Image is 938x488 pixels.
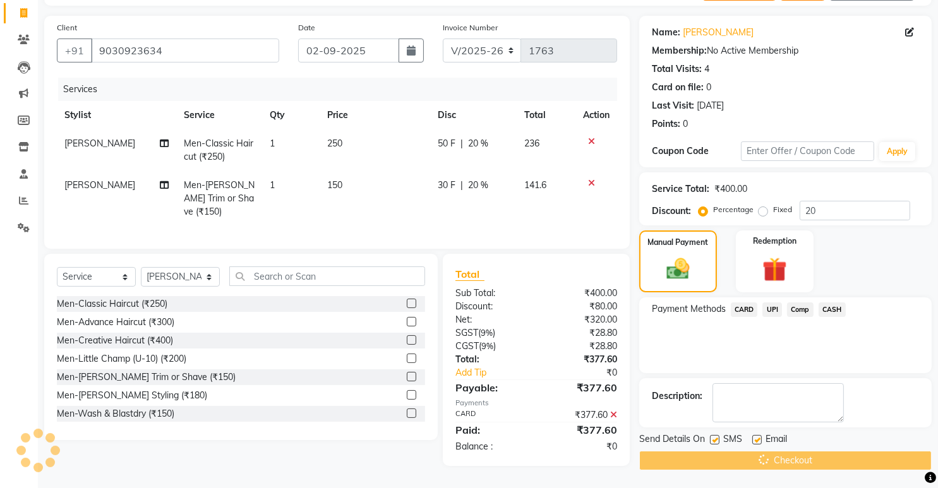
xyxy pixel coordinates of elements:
div: Name: [652,26,680,39]
input: Search by Name/Mobile/Email/Code [91,39,279,62]
span: CASH [819,302,846,317]
div: Men-Advance Haircut (₹300) [57,316,174,329]
div: ₹0 [551,366,627,379]
span: Comp [787,302,814,317]
div: CARD [446,408,536,422]
span: Men-Classic Haircut (₹250) [184,138,253,162]
span: | [460,137,463,150]
label: Fixed [773,204,792,215]
div: Men-Creative Haircut (₹400) [57,334,173,347]
span: | [460,179,463,192]
th: Action [575,101,617,129]
th: Service [176,101,262,129]
label: Manual Payment [647,237,708,248]
th: Price [320,101,430,129]
span: 150 [327,179,342,191]
div: Last Visit: [652,99,694,112]
img: _gift.svg [755,254,794,285]
span: Men-[PERSON_NAME] Trim or Shave (₹150) [184,179,255,217]
span: 1 [270,138,275,149]
div: Membership: [652,44,707,57]
span: Email [766,432,787,448]
span: CARD [731,302,758,317]
span: [PERSON_NAME] [64,138,135,149]
span: SGST [455,327,478,338]
a: Add Tip [446,366,551,379]
div: Services [58,78,627,101]
th: Disc [430,101,517,129]
label: Redemption [753,235,797,247]
th: Total [517,101,575,129]
div: ₹0 [536,440,627,453]
div: ₹377.60 [536,422,627,437]
label: Client [57,22,77,33]
div: ₹377.60 [536,353,627,366]
div: ₹400.00 [714,182,747,196]
span: 20 % [468,137,488,150]
div: Discount: [446,300,536,313]
div: Discount: [652,205,691,218]
span: 9% [481,341,493,351]
span: 236 [524,138,539,149]
div: Men-Classic Haircut (₹250) [57,297,167,311]
label: Date [298,22,315,33]
span: 250 [327,138,342,149]
div: Service Total: [652,182,709,196]
span: 30 F [438,179,455,192]
span: 20 % [468,179,488,192]
span: 141.6 [524,179,546,191]
span: Total [455,268,484,281]
div: Men-Wash & Blastdry (₹150) [57,407,174,420]
div: ₹320.00 [536,313,627,326]
div: 4 [704,62,709,76]
input: Enter Offer / Coupon Code [741,141,875,161]
div: ₹377.60 [536,408,627,422]
div: Paid: [446,422,536,437]
label: Invoice Number [443,22,498,33]
span: Send Details On [639,432,705,448]
div: No Active Membership [652,44,919,57]
div: Sub Total: [446,287,536,300]
div: ₹80.00 [536,300,627,313]
div: ₹400.00 [536,287,627,300]
span: Payment Methods [652,302,726,316]
div: ₹28.80 [536,326,627,340]
span: UPI [762,302,782,317]
div: Payments [455,398,617,408]
th: Stylist [57,101,176,129]
span: 1 [270,179,275,191]
div: Coupon Code [652,145,741,158]
label: Percentage [713,204,754,215]
div: Total Visits: [652,62,702,76]
div: 0 [683,117,688,131]
th: Qty [262,101,320,129]
div: [DATE] [697,99,724,112]
div: ( ) [446,340,536,353]
div: Men-Little Champ (U-10) (₹200) [57,352,186,366]
button: Apply [879,142,915,161]
div: Net: [446,313,536,326]
span: CGST [455,340,479,352]
div: Card on file: [652,81,704,94]
img: _cash.svg [659,256,697,282]
button: +91 [57,39,92,62]
div: Men-[PERSON_NAME] Styling (₹180) [57,389,207,402]
div: Balance : [446,440,536,453]
span: 50 F [438,137,455,150]
div: ( ) [446,326,536,340]
span: SMS [723,432,742,448]
div: Points: [652,117,680,131]
div: Description: [652,390,702,403]
div: Men-[PERSON_NAME] Trim or Shave (₹150) [57,371,236,384]
div: ₹377.60 [536,380,627,395]
div: Payable: [446,380,536,395]
span: 9% [481,328,493,338]
div: 0 [706,81,711,94]
div: ₹28.80 [536,340,627,353]
span: [PERSON_NAME] [64,179,135,191]
input: Search or Scan [229,266,425,286]
a: [PERSON_NAME] [683,26,754,39]
div: Total: [446,353,536,366]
